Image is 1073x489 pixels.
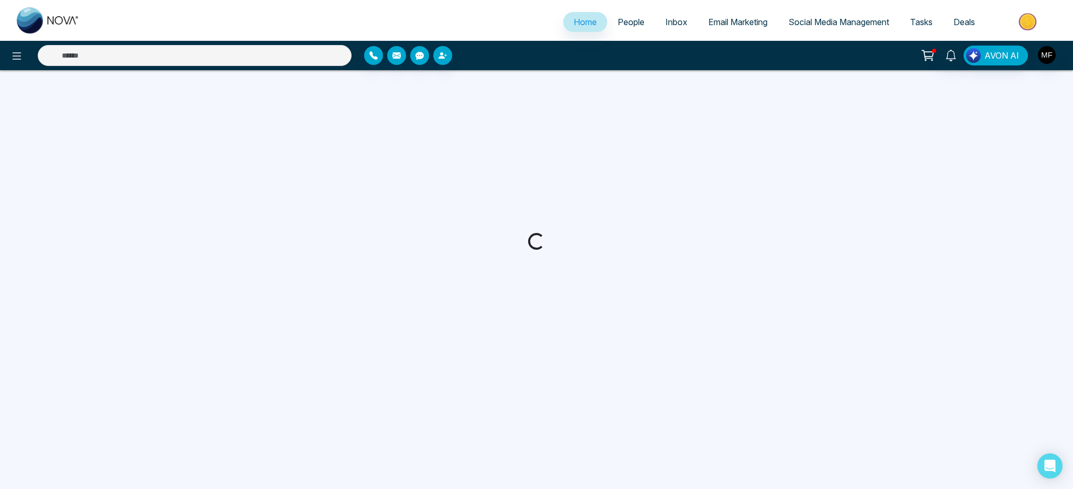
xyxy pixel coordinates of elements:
a: Inbox [655,12,698,32]
a: Email Marketing [698,12,778,32]
span: Inbox [665,17,687,27]
img: Lead Flow [966,48,981,63]
a: People [607,12,655,32]
span: Deals [954,17,975,27]
a: Tasks [900,12,943,32]
a: Deals [943,12,986,32]
span: People [618,17,644,27]
span: Home [574,17,597,27]
img: Nova CRM Logo [17,7,80,34]
img: User Avatar [1038,46,1056,64]
button: AVON AI [963,46,1028,65]
span: AVON AI [984,49,1019,62]
span: Email Marketing [708,17,768,27]
a: Social Media Management [778,12,900,32]
span: Social Media Management [789,17,889,27]
div: Open Intercom Messenger [1037,453,1063,479]
span: Tasks [910,17,933,27]
a: Home [563,12,607,32]
img: Market-place.gif [991,10,1067,34]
